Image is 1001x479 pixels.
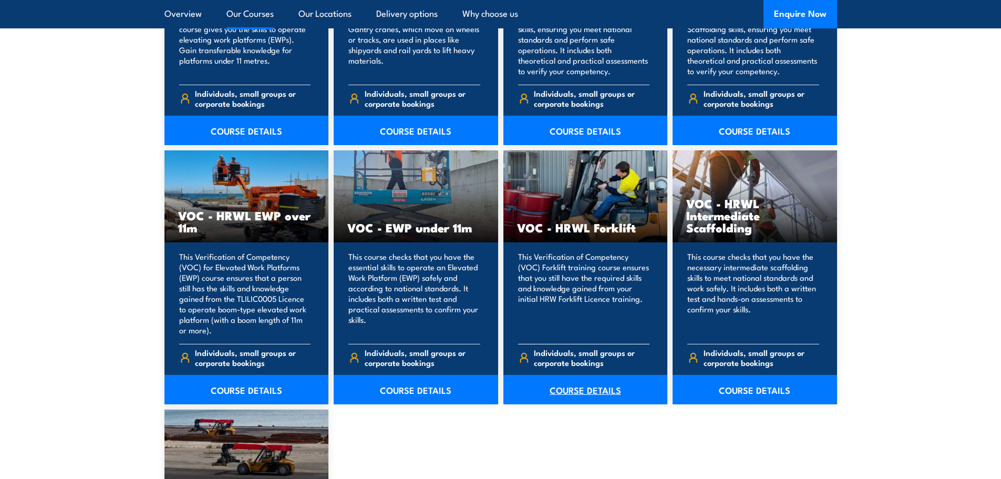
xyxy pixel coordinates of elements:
a: COURSE DETAILS [164,116,329,145]
span: Individuals, small groups or corporate bookings [195,88,311,108]
p: This course checks that you have the necessary intermediate scaffolding skills to meet national s... [687,251,819,335]
span: Individuals, small groups or corporate bookings [195,348,311,368]
span: Individuals, small groups or corporate bookings [534,88,649,108]
p: This Verification of Competency (VOC) course covers essential rigging skills, ensuring you meet n... [518,3,650,76]
span: Individuals, small groups or corporate bookings [704,88,819,108]
a: COURSE DETAILS [673,375,837,404]
p: This Verification of Competency (VOC) course covers essential Scaffolding skills, ensuring you me... [687,3,819,76]
h3: VOC - HRWL Intermediate Scaffolding [686,197,823,233]
p: This Verification of Competency (VOC) for Elevated Work Platforms (EWP) course ensures that a per... [179,251,311,335]
a: COURSE DETAILS [503,116,668,145]
a: COURSE DETAILS [334,116,498,145]
h3: VOC - HRWL Forklift [517,221,654,233]
a: COURSE DETAILS [334,375,498,404]
span: Individuals, small groups or corporate bookings [365,348,480,368]
a: COURSE DETAILS [503,375,668,404]
span: Individuals, small groups or corporate bookings [704,348,819,368]
p: Accredited by the Elevating Work Platform Association (EWPA), this course gives you the skills to... [179,3,311,76]
p: This Verification of Competency (VOC) Forklift training course ensures that you still have the re... [518,251,650,335]
a: COURSE DETAILS [164,375,329,404]
p: This course checks that you have the essential skills to operate an Elevated Work Platform (EWP) ... [348,251,480,335]
h3: VOC - HRWL EWP over 11m [178,209,315,233]
p: Learn to safely operate bridge and gantry cranes with this course. Gantry cranes, which move on w... [348,3,480,76]
h3: VOC - EWP under 11m [347,221,484,233]
span: Individuals, small groups or corporate bookings [365,88,480,108]
a: COURSE DETAILS [673,116,837,145]
span: Individuals, small groups or corporate bookings [534,348,649,368]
